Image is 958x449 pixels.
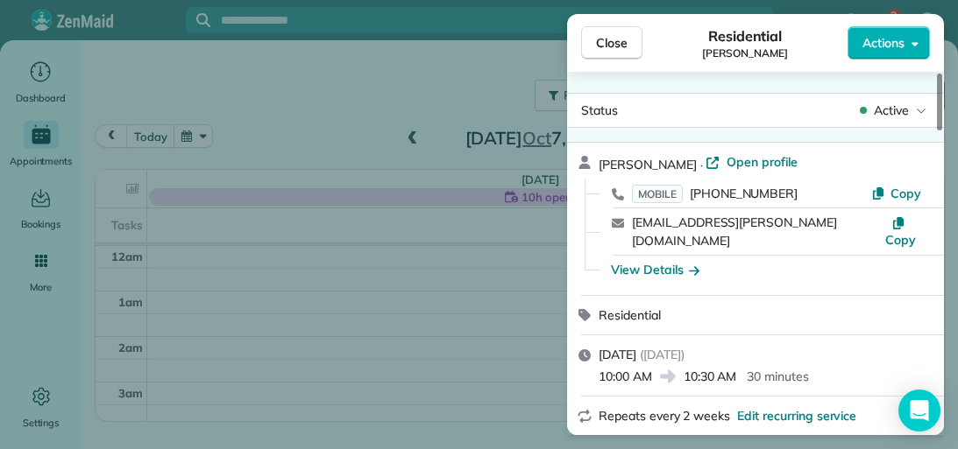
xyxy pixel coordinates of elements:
[898,389,940,431] div: Open Intercom Messenger
[640,347,685,362] span: ( [DATE] )
[706,153,798,171] a: Open profile
[581,26,642,60] button: Close
[596,34,628,52] span: Close
[702,46,788,60] span: [PERSON_NAME]
[684,368,737,385] span: 10:30 AM
[885,232,916,248] span: Copy
[599,408,730,424] span: Repeats every 2 weeks
[632,214,837,249] a: [EMAIL_ADDRESS][PERSON_NAME][DOMAIN_NAME]
[599,307,661,323] span: Residential
[862,34,905,52] span: Actions
[880,214,921,249] button: Copy
[727,153,798,171] span: Open profile
[697,158,706,172] span: ·
[835,431,931,449] button: Next (Oct 21)
[835,432,910,448] a: Next (Oct 21)
[737,407,856,424] span: Edit recurring service
[891,186,921,201] span: Copy
[690,186,798,201] span: [PHONE_NUMBER]
[632,185,798,202] a: MOBILE[PHONE_NUMBER]
[599,347,636,362] span: [DATE]
[747,368,809,385] p: 30 minutes
[874,102,909,119] span: Active
[599,157,697,172] span: [PERSON_NAME]
[871,185,921,202] button: Copy
[632,185,683,203] span: MOBILE
[599,368,652,385] span: 10:00 AM
[611,261,699,278] button: View Details
[708,25,783,46] span: Residential
[581,102,618,118] span: Status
